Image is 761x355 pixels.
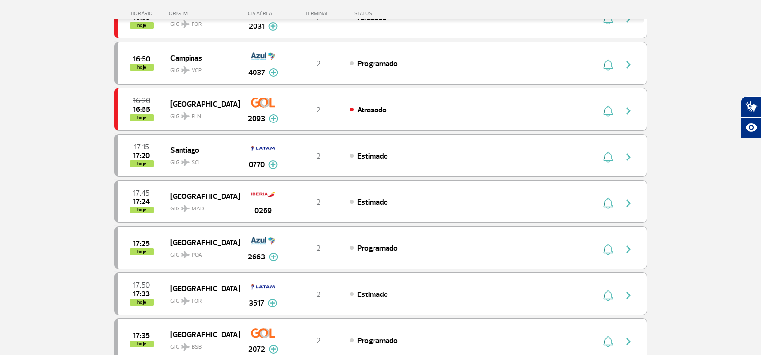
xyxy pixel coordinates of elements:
[357,336,398,345] span: Programado
[181,112,190,120] img: destiny_airplane.svg
[269,114,278,123] img: mais-info-painel-voo.svg
[181,343,190,351] img: destiny_airplane.svg
[170,51,232,64] span: Campinas
[248,67,265,78] span: 4037
[192,20,202,29] span: FOR
[130,299,154,306] span: hoje
[603,244,613,255] img: sino-painel-voo.svg
[269,68,278,77] img: mais-info-painel-voo.svg
[603,105,613,117] img: sino-painel-voo.svg
[130,207,154,213] span: hoje
[170,107,232,121] span: GIG
[169,11,239,17] div: ORIGEM
[316,290,321,299] span: 2
[133,56,150,62] span: 2025-08-26 16:50:00
[134,144,149,150] span: 2025-08-26 17:15:00
[133,190,150,196] span: 2025-08-26 17:45:00
[316,105,321,115] span: 2
[603,336,613,347] img: sino-painel-voo.svg
[357,59,398,69] span: Programado
[192,343,202,352] span: BSB
[357,197,388,207] span: Estimado
[357,290,388,299] span: Estimado
[130,114,154,121] span: hoje
[170,144,232,156] span: Santiago
[623,244,634,255] img: seta-direita-painel-voo.svg
[181,20,190,28] img: destiny_airplane.svg
[350,11,428,17] div: STATUS
[623,59,634,71] img: seta-direita-painel-voo.svg
[603,59,613,71] img: sino-painel-voo.svg
[181,66,190,74] img: destiny_airplane.svg
[181,159,190,166] img: destiny_airplane.svg
[268,160,278,169] img: mais-info-painel-voo.svg
[133,332,150,339] span: 2025-08-26 17:35:00
[192,297,202,306] span: FOR
[133,198,150,205] span: 2025-08-26 17:24:00
[133,282,150,289] span: 2025-08-26 17:50:00
[130,248,154,255] span: hoje
[268,22,278,31] img: mais-info-painel-voo.svg
[133,98,150,104] span: 2025-08-26 16:20:00
[133,106,150,113] span: 2025-08-26 16:55:00
[170,328,232,341] span: [GEOGRAPHIC_DATA]
[170,190,232,202] span: [GEOGRAPHIC_DATA]
[603,151,613,163] img: sino-painel-voo.svg
[623,151,634,163] img: seta-direita-painel-voo.svg
[357,105,387,115] span: Atrasado
[133,240,150,247] span: 2025-08-26 17:25:00
[741,117,761,138] button: Abrir recursos assistivos.
[254,205,272,217] span: 0269
[117,11,169,17] div: HORÁRIO
[248,113,265,124] span: 2093
[249,159,265,171] span: 0770
[133,152,150,159] span: 2025-08-26 17:20:00
[249,21,265,32] span: 2031
[170,61,232,75] span: GIG
[623,336,634,347] img: seta-direita-painel-voo.svg
[316,336,321,345] span: 2
[316,244,321,253] span: 2
[357,244,398,253] span: Programado
[239,11,287,17] div: CIA AÉREA
[181,297,190,305] img: destiny_airplane.svg
[170,282,232,294] span: [GEOGRAPHIC_DATA]
[357,151,388,161] span: Estimado
[181,251,190,258] img: destiny_airplane.svg
[130,160,154,167] span: hoje
[130,341,154,347] span: hoje
[170,98,232,110] span: [GEOGRAPHIC_DATA]
[192,251,202,259] span: POA
[181,205,190,212] img: destiny_airplane.svg
[170,292,232,306] span: GIG
[170,245,232,259] span: GIG
[623,197,634,209] img: seta-direita-painel-voo.svg
[269,253,278,261] img: mais-info-painel-voo.svg
[130,22,154,29] span: hoje
[170,153,232,167] span: GIG
[316,59,321,69] span: 2
[316,151,321,161] span: 2
[170,236,232,248] span: [GEOGRAPHIC_DATA]
[603,290,613,301] img: sino-painel-voo.svg
[170,338,232,352] span: GIG
[170,199,232,213] span: GIG
[741,96,761,138] div: Plugin de acessibilidade da Hand Talk.
[192,205,204,213] span: MAD
[192,159,201,167] span: SCL
[248,343,265,355] span: 2072
[192,112,201,121] span: FLN
[623,290,634,301] img: seta-direita-painel-voo.svg
[316,197,321,207] span: 2
[603,197,613,209] img: sino-painel-voo.svg
[268,299,277,307] img: mais-info-painel-voo.svg
[741,96,761,117] button: Abrir tradutor de língua de sinais.
[130,64,154,71] span: hoje
[269,345,278,354] img: mais-info-painel-voo.svg
[623,105,634,117] img: seta-direita-painel-voo.svg
[249,297,264,309] span: 3517
[287,11,350,17] div: TERMINAL
[248,251,265,263] span: 2663
[192,66,202,75] span: VCP
[133,291,150,297] span: 2025-08-26 17:33:00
